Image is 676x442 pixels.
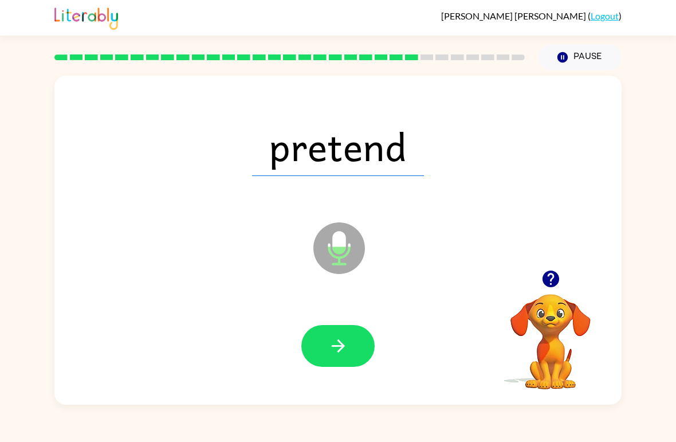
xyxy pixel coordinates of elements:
button: Pause [539,44,622,71]
img: Literably [54,5,118,30]
video: Your browser must support playing .mp4 files to use Literably. Please try using another browser. [493,276,608,391]
span: [PERSON_NAME] [PERSON_NAME] [441,10,588,21]
span: pretend [252,116,424,176]
div: ( ) [441,10,622,21]
a: Logout [591,10,619,21]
